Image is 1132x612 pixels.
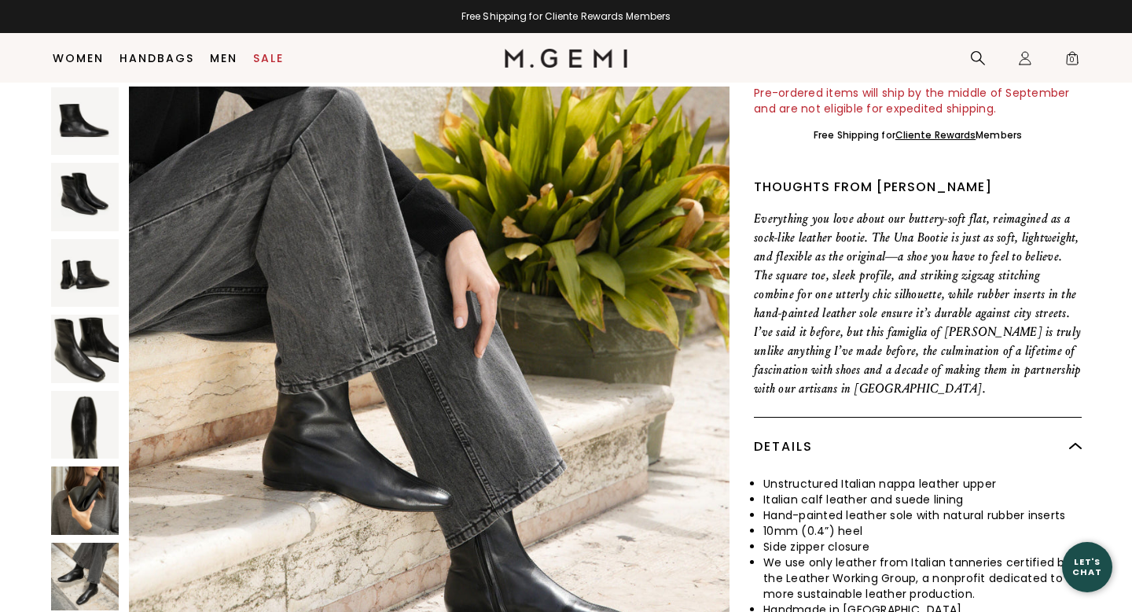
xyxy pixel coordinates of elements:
div: Thoughts from [PERSON_NAME] [754,178,1082,197]
img: The Una Bootie [51,239,119,307]
img: M.Gemi [505,49,628,68]
a: Handbags [119,52,194,65]
div: Free Shipping for Members [814,129,1022,142]
span: 0 [1064,53,1080,69]
li: Side zipper closure [763,539,1082,555]
a: Sale [253,52,284,65]
img: The Una Bootie [51,315,119,382]
a: Cliente Rewards [895,128,976,142]
img: The Una Bootie [51,543,119,610]
li: Unstructured Italian nappa leather upper [763,476,1082,492]
div: Details [754,418,1082,476]
a: Men [210,52,237,65]
img: The Una Bootie [51,163,119,230]
a: Women [53,52,104,65]
img: The Una Bootie [51,87,119,155]
div: Pre-ordered items will ship by the middle of September and are not eligible for expedited shipping. [754,85,1082,116]
img: The Una Bootie [51,466,119,534]
img: The Una Bootie [51,391,119,459]
li: Hand-painted leather sole with natural rubber inserts [763,507,1082,523]
p: Everything you love about our buttery-soft flat, reimagined as a sock-like leather bootie. The Un... [754,209,1082,398]
li: We use only leather from Italian tanneries certified by the Leather Working Group, a nonprofit de... [763,555,1082,602]
li: Italian calf leather and suede lining [763,492,1082,507]
li: 10mm (0.4”) heel [763,523,1082,539]
div: Let's Chat [1062,557,1112,577]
